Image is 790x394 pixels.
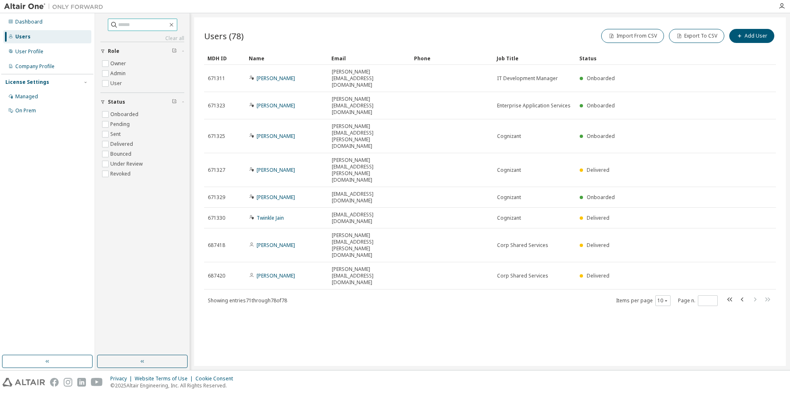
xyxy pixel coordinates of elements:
[110,129,122,139] label: Sent
[587,75,615,82] span: Onboarded
[657,297,669,304] button: 10
[332,266,407,286] span: [PERSON_NAME][EMAIL_ADDRESS][DOMAIN_NAME]
[497,167,521,173] span: Cognizant
[110,382,238,389] p: © 2025 Altair Engineering, Inc. All Rights Reserved.
[77,378,86,387] img: linkedin.svg
[587,272,609,279] span: Delivered
[497,242,548,249] span: Corp Shared Services
[616,295,671,306] span: Items per page
[208,167,225,173] span: 671327
[208,133,225,140] span: 671325
[15,93,38,100] div: Managed
[587,102,615,109] span: Onboarded
[15,33,31,40] div: Users
[15,48,43,55] div: User Profile
[64,378,72,387] img: instagram.svg
[204,30,244,42] span: Users (78)
[110,109,140,119] label: Onboarded
[4,2,107,11] img: Altair One
[331,52,407,65] div: Email
[110,69,127,78] label: Admin
[110,119,131,129] label: Pending
[108,48,119,55] span: Role
[110,149,133,159] label: Bounced
[110,59,128,69] label: Owner
[110,159,144,169] label: Under Review
[587,133,615,140] span: Onboarded
[15,19,43,25] div: Dashboard
[208,273,225,279] span: 687420
[414,52,490,65] div: Phone
[91,378,103,387] img: youtube.svg
[110,375,135,382] div: Privacy
[601,29,664,43] button: Import From CSV
[332,232,407,259] span: [PERSON_NAME][EMAIL_ADDRESS][PERSON_NAME][DOMAIN_NAME]
[208,75,225,82] span: 671311
[15,107,36,114] div: On Prem
[15,63,55,70] div: Company Profile
[208,242,225,249] span: 687418
[332,157,407,183] span: [PERSON_NAME][EMAIL_ADDRESS][PERSON_NAME][DOMAIN_NAME]
[257,166,295,173] a: [PERSON_NAME]
[257,102,295,109] a: [PERSON_NAME]
[257,133,295,140] a: [PERSON_NAME]
[332,69,407,88] span: [PERSON_NAME][EMAIL_ADDRESS][DOMAIN_NAME]
[587,214,609,221] span: Delivered
[208,102,225,109] span: 671323
[257,214,284,221] a: Twinkle Jain
[100,35,184,42] a: Clear all
[332,96,407,116] span: [PERSON_NAME][EMAIL_ADDRESS][DOMAIN_NAME]
[110,78,124,88] label: User
[108,99,125,105] span: Status
[257,194,295,201] a: [PERSON_NAME]
[5,79,49,85] div: License Settings
[249,52,325,65] div: Name
[332,191,407,204] span: [EMAIL_ADDRESS][DOMAIN_NAME]
[100,42,184,60] button: Role
[587,166,609,173] span: Delivered
[579,52,733,65] div: Status
[497,215,521,221] span: Cognizant
[669,29,724,43] button: Export To CSV
[587,194,615,201] span: Onboarded
[497,133,521,140] span: Cognizant
[497,194,521,201] span: Cognizant
[497,75,558,82] span: IT Development Manager
[497,273,548,279] span: Corp Shared Services
[257,272,295,279] a: [PERSON_NAME]
[208,215,225,221] span: 671330
[332,123,407,150] span: [PERSON_NAME][EMAIL_ADDRESS][PERSON_NAME][DOMAIN_NAME]
[257,242,295,249] a: [PERSON_NAME]
[678,295,718,306] span: Page n.
[208,297,287,304] span: Showing entries 71 through 78 of 78
[50,378,59,387] img: facebook.svg
[195,375,238,382] div: Cookie Consent
[172,48,177,55] span: Clear filter
[135,375,195,382] div: Website Terms of Use
[100,93,184,111] button: Status
[172,99,177,105] span: Clear filter
[207,52,242,65] div: MDH ID
[110,139,135,149] label: Delivered
[2,378,45,387] img: altair_logo.svg
[497,102,571,109] span: Enterprise Application Services
[257,75,295,82] a: [PERSON_NAME]
[208,194,225,201] span: 671329
[497,52,573,65] div: Job Title
[110,169,132,179] label: Revoked
[332,211,407,225] span: [EMAIL_ADDRESS][DOMAIN_NAME]
[729,29,774,43] button: Add User
[587,242,609,249] span: Delivered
